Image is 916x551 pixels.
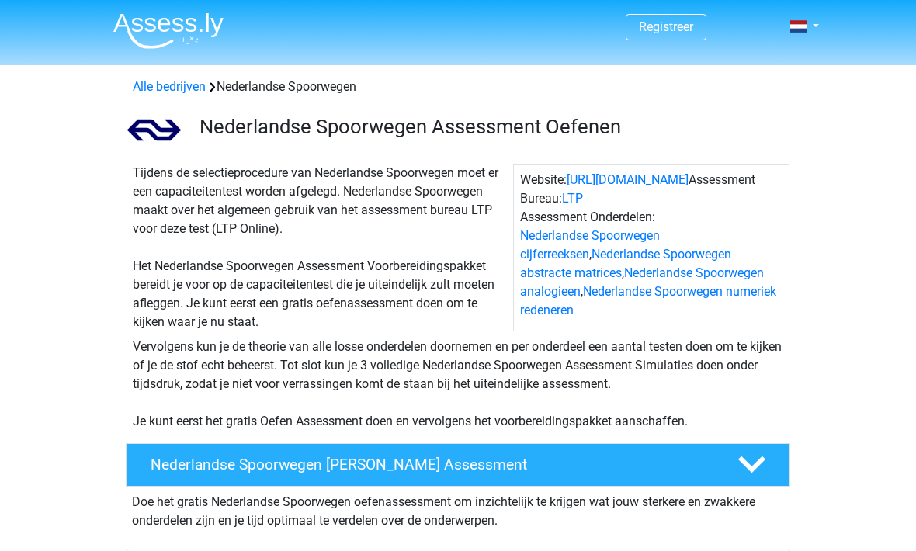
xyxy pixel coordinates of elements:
a: Nederlandse Spoorwegen analogieen [520,265,764,299]
h4: Nederlandse Spoorwegen [PERSON_NAME] Assessment [151,456,713,473]
a: Registreer [639,19,693,34]
a: Nederlandse Spoorwegen cijferreeksen [520,228,660,262]
div: Tijdens de selectieprocedure van Nederlandse Spoorwegen moet er een capaciteitentest worden afgel... [127,164,513,331]
div: Doe het gratis Nederlandse Spoorwegen oefenassessment om inzichtelijk te krijgen wat jouw sterker... [126,487,790,530]
a: LTP [562,191,583,206]
a: [URL][DOMAIN_NAME] [567,172,689,187]
div: Nederlandse Spoorwegen [127,78,789,96]
div: Website: Assessment Bureau: Assessment Onderdelen: , , , [513,164,789,331]
a: Nederlandse Spoorwegen numeriek redeneren [520,284,776,317]
h3: Nederlandse Spoorwegen Assessment Oefenen [200,115,778,139]
a: Nederlandse Spoorwegen [PERSON_NAME] Assessment [120,443,796,487]
a: Alle bedrijven [133,79,206,94]
img: Assessly [113,12,224,49]
div: Vervolgens kun je de theorie van alle losse onderdelen doornemen en per onderdeel een aantal test... [127,338,789,431]
a: Nederlandse Spoorwegen abstracte matrices [520,247,731,280]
